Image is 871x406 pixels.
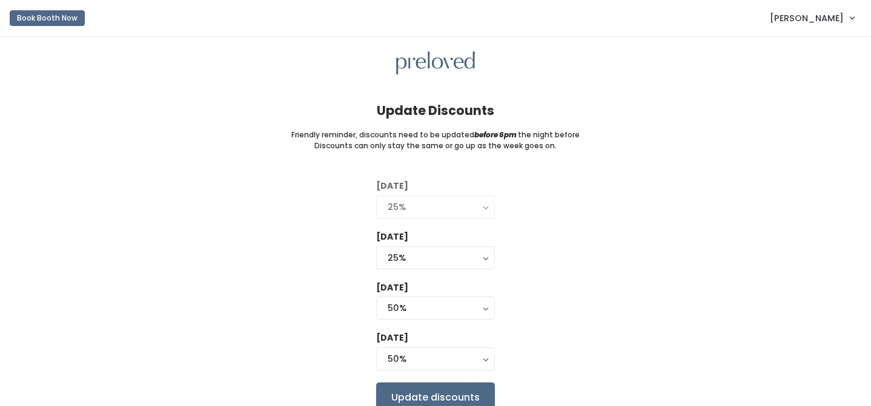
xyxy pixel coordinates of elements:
button: 50% [376,347,495,370]
a: [PERSON_NAME] [758,5,866,31]
button: Book Booth Now [10,10,85,26]
div: 25% [388,200,483,214]
img: preloved logo [396,51,475,75]
div: 50% [388,352,483,365]
button: 25% [376,246,495,269]
button: 25% [376,195,495,218]
button: 50% [376,296,495,319]
label: [DATE] [376,332,408,344]
label: [DATE] [376,180,408,192]
span: [PERSON_NAME] [770,11,844,25]
small: Discounts can only stay the same or go up as the week goes on. [314,140,557,151]
a: Book Booth Now [10,5,85,31]
label: [DATE] [376,281,408,294]
div: 50% [388,301,483,315]
h4: Update Discounts [377,103,494,117]
i: before 6pm [474,129,517,140]
label: [DATE] [376,231,408,243]
div: 25% [388,251,483,264]
small: Friendly reminder, discounts need to be updated the night before [291,129,580,140]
